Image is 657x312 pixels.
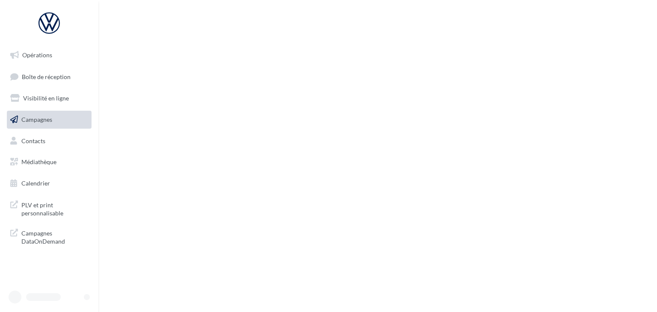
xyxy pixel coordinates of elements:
[5,132,93,150] a: Contacts
[5,68,93,86] a: Boîte de réception
[5,174,93,192] a: Calendrier
[21,199,88,218] span: PLV et print personnalisable
[22,51,52,59] span: Opérations
[21,158,56,165] span: Médiathèque
[21,180,50,187] span: Calendrier
[23,94,69,102] span: Visibilité en ligne
[5,111,93,129] a: Campagnes
[5,46,93,64] a: Opérations
[21,137,45,144] span: Contacts
[21,116,52,123] span: Campagnes
[5,196,93,221] a: PLV et print personnalisable
[5,224,93,249] a: Campagnes DataOnDemand
[5,89,93,107] a: Visibilité en ligne
[22,73,71,80] span: Boîte de réception
[21,227,88,246] span: Campagnes DataOnDemand
[5,153,93,171] a: Médiathèque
